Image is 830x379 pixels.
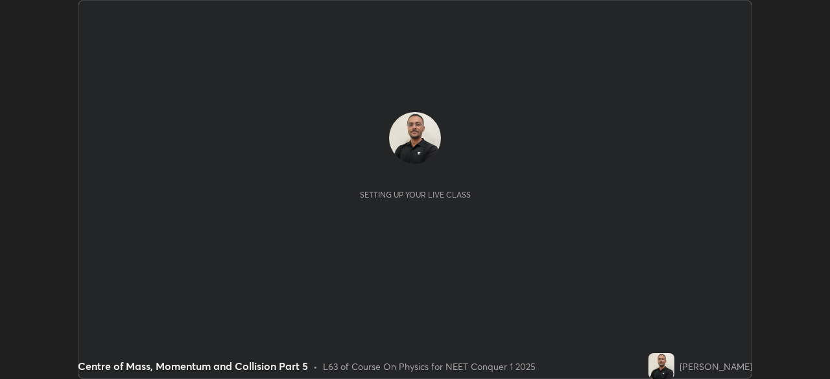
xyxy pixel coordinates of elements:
img: 8c1fde6419384cb7889f551dfce9ab8f.jpg [389,112,441,164]
div: L63 of Course On Physics for NEET Conquer 1 2025 [323,360,536,373]
div: • [313,360,318,373]
img: 8c1fde6419384cb7889f551dfce9ab8f.jpg [648,353,674,379]
div: Centre of Mass, Momentum and Collision Part 5 [78,358,308,374]
div: Setting up your live class [360,190,471,200]
div: [PERSON_NAME] [680,360,752,373]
